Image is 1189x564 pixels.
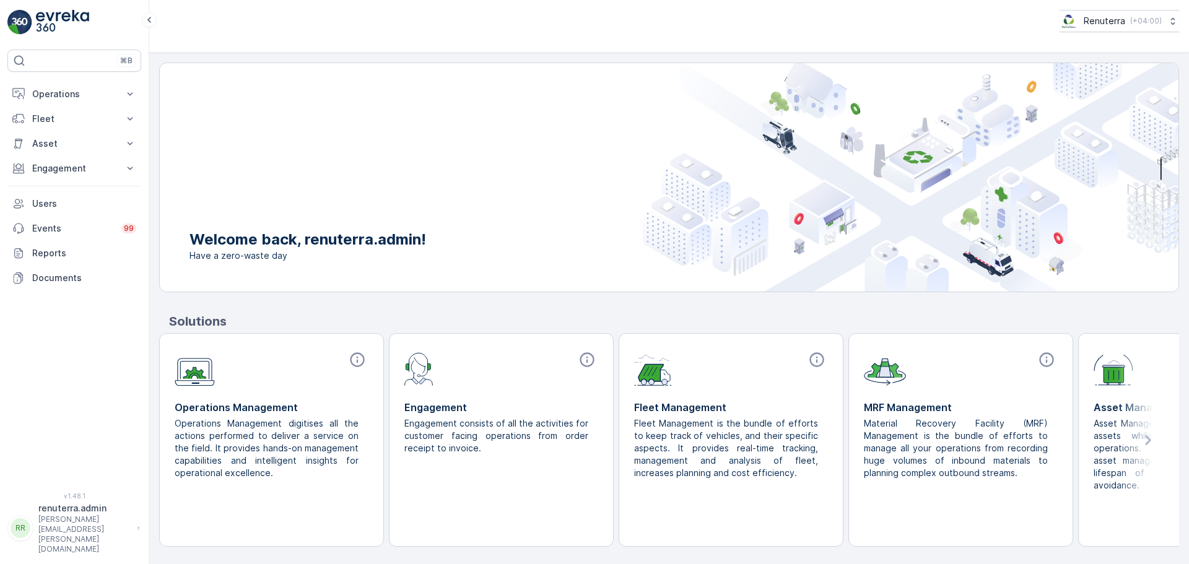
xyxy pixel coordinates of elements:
p: 99 [124,223,134,233]
p: Renuterra [1084,15,1125,27]
img: module-icon [404,351,433,386]
p: Solutions [169,312,1179,331]
p: Documents [32,272,136,284]
p: Operations Management [175,400,368,415]
p: [PERSON_NAME][EMAIL_ADDRESS][PERSON_NAME][DOMAIN_NAME] [38,514,131,554]
button: Engagement [7,156,141,181]
a: Reports [7,241,141,266]
img: module-icon [1094,351,1133,386]
p: Welcome back, renuterra.admin! [189,230,426,249]
button: Renuterra(+04:00) [1060,10,1179,32]
p: Fleet Management [634,400,828,415]
span: v 1.48.1 [7,492,141,500]
p: Operations [32,88,116,100]
p: Asset [32,137,116,150]
span: Have a zero-waste day [189,249,426,262]
img: module-icon [175,351,215,386]
img: logo_light-DOdMpM7g.png [36,10,89,35]
img: logo [7,10,32,35]
p: Fleet Management is the bundle of efforts to keep track of vehicles, and their specific aspects. ... [634,417,818,479]
img: module-icon [634,351,672,386]
img: city illustration [643,63,1178,292]
p: ( +04:00 ) [1130,16,1162,26]
div: RR [11,518,30,538]
a: Users [7,191,141,216]
img: module-icon [864,351,906,386]
p: Events [32,222,114,235]
p: Engagement consists of all the activities for customer facing operations from order receipt to in... [404,417,588,454]
p: Material Recovery Facility (MRF) Management is the bundle of efforts to manage all your operation... [864,417,1048,479]
p: Fleet [32,113,116,125]
p: ⌘B [120,56,133,66]
p: MRF Management [864,400,1058,415]
p: Engagement [32,162,116,175]
p: Reports [32,247,136,259]
p: Engagement [404,400,598,415]
button: Asset [7,131,141,156]
button: Fleet [7,106,141,131]
img: Screenshot_2024-07-26_at_13.33.01.png [1060,14,1079,28]
a: Events99 [7,216,141,241]
p: Users [32,197,136,210]
p: renuterra.admin [38,502,131,514]
p: Operations Management digitises all the actions performed to deliver a service on the field. It p... [175,417,359,479]
button: RRrenuterra.admin[PERSON_NAME][EMAIL_ADDRESS][PERSON_NAME][DOMAIN_NAME] [7,502,141,554]
button: Operations [7,82,141,106]
a: Documents [7,266,141,290]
